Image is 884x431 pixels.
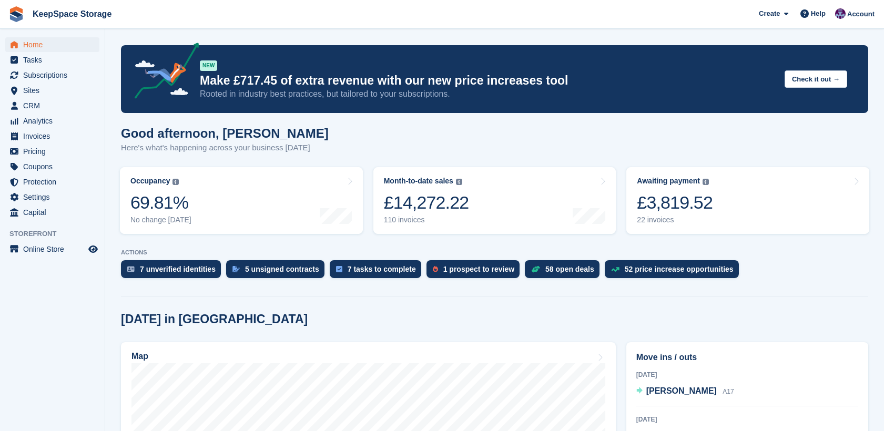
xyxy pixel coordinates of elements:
[785,70,847,88] button: Check it out →
[384,215,469,224] div: 110 invoices
[636,415,858,424] div: [DATE]
[5,68,99,83] a: menu
[811,8,826,19] span: Help
[759,8,780,19] span: Create
[23,98,86,113] span: CRM
[87,243,99,255] a: Preview store
[200,60,217,71] div: NEW
[200,88,776,100] p: Rooted in industry best practices, but tailored to your subscriptions.
[9,229,105,239] span: Storefront
[5,129,99,143] a: menu
[626,167,869,234] a: Awaiting payment £3,819.52 22 invoices
[232,266,240,272] img: contract_signature_icon-13c848040528278c33f63329250d36e43548de30e8caae1d1a13099fd9432cc5.svg
[120,167,363,234] a: Occupancy 69.81% No change [DATE]
[5,53,99,67] a: menu
[172,179,179,185] img: icon-info-grey-7440780725fd019a000dd9b08b2336e03edf1995a4989e88bcd33f0948082b44.svg
[847,9,875,19] span: Account
[130,177,170,186] div: Occupancy
[140,265,216,273] div: 7 unverified identities
[5,175,99,189] a: menu
[348,265,416,273] div: 7 tasks to complete
[636,370,858,379] div: [DATE]
[456,179,462,185] img: icon-info-grey-7440780725fd019a000dd9b08b2336e03edf1995a4989e88bcd33f0948082b44.svg
[443,265,514,273] div: 1 prospect to review
[5,114,99,128] a: menu
[637,192,713,213] div: £3,819.52
[835,8,846,19] img: Charlotte Jobling
[121,249,868,256] p: ACTIONS
[23,242,86,256] span: Online Store
[28,5,116,23] a: KeepSpace Storage
[23,190,86,204] span: Settings
[433,266,438,272] img: prospect-51fa495bee0391a8d652442698ab0144808aea92771e9ea1ae160a38d050c398.svg
[23,159,86,174] span: Coupons
[126,43,199,102] img: price-adjustments-announcement-icon-8257ccfd72463d97f412b2fc003d46551f7dbcb40ab6d574587a9cd5c0d94...
[545,265,594,273] div: 58 open deals
[5,144,99,159] a: menu
[637,215,713,224] div: 22 invoices
[5,242,99,256] a: menu
[226,260,330,283] a: 5 unsigned contracts
[636,385,734,398] a: [PERSON_NAME] A17
[531,265,540,273] img: deal-1b604bf984904fb50ccaf53a9ad4b4a5d6e5aea283cecdc64d6e3604feb123c2.svg
[330,260,426,283] a: 7 tasks to complete
[200,73,776,88] p: Make £717.45 of extra revenue with our new price increases tool
[611,267,619,272] img: price_increase_opportunities-93ffe204e8149a01c8c9dc8f82e8f89637d9d84a8eef4429ea346261dce0b2c0.svg
[23,114,86,128] span: Analytics
[131,352,148,361] h2: Map
[426,260,525,283] a: 1 prospect to review
[121,312,308,326] h2: [DATE] in [GEOGRAPHIC_DATA]
[625,265,734,273] div: 52 price increase opportunities
[5,205,99,220] a: menu
[23,53,86,67] span: Tasks
[384,177,453,186] div: Month-to-date sales
[373,167,616,234] a: Month-to-date sales £14,272.22 110 invoices
[525,260,605,283] a: 58 open deals
[5,190,99,204] a: menu
[23,205,86,220] span: Capital
[8,6,24,22] img: stora-icon-8386f47178a22dfd0bd8f6a31ec36ba5ce8667c1dd55bd0f319d3a0aa187defe.svg
[23,144,86,159] span: Pricing
[121,260,226,283] a: 7 unverified identities
[130,215,191,224] div: No change [DATE]
[5,83,99,98] a: menu
[245,265,319,273] div: 5 unsigned contracts
[23,175,86,189] span: Protection
[121,126,329,140] h1: Good afternoon, [PERSON_NAME]
[5,98,99,113] a: menu
[5,159,99,174] a: menu
[23,83,86,98] span: Sites
[130,192,191,213] div: 69.81%
[384,192,469,213] div: £14,272.22
[5,37,99,52] a: menu
[127,266,135,272] img: verify_identity-adf6edd0f0f0b5bbfe63781bf79b02c33cf7c696d77639b501bdc392416b5a36.svg
[723,388,734,395] span: A17
[703,179,709,185] img: icon-info-grey-7440780725fd019a000dd9b08b2336e03edf1995a4989e88bcd33f0948082b44.svg
[23,68,86,83] span: Subscriptions
[637,177,700,186] div: Awaiting payment
[636,351,858,364] h2: Move ins / outs
[336,266,342,272] img: task-75834270c22a3079a89374b754ae025e5fb1db73e45f91037f5363f120a921f8.svg
[646,386,717,395] span: [PERSON_NAME]
[121,142,329,154] p: Here's what's happening across your business [DATE]
[23,37,86,52] span: Home
[23,129,86,143] span: Invoices
[605,260,744,283] a: 52 price increase opportunities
